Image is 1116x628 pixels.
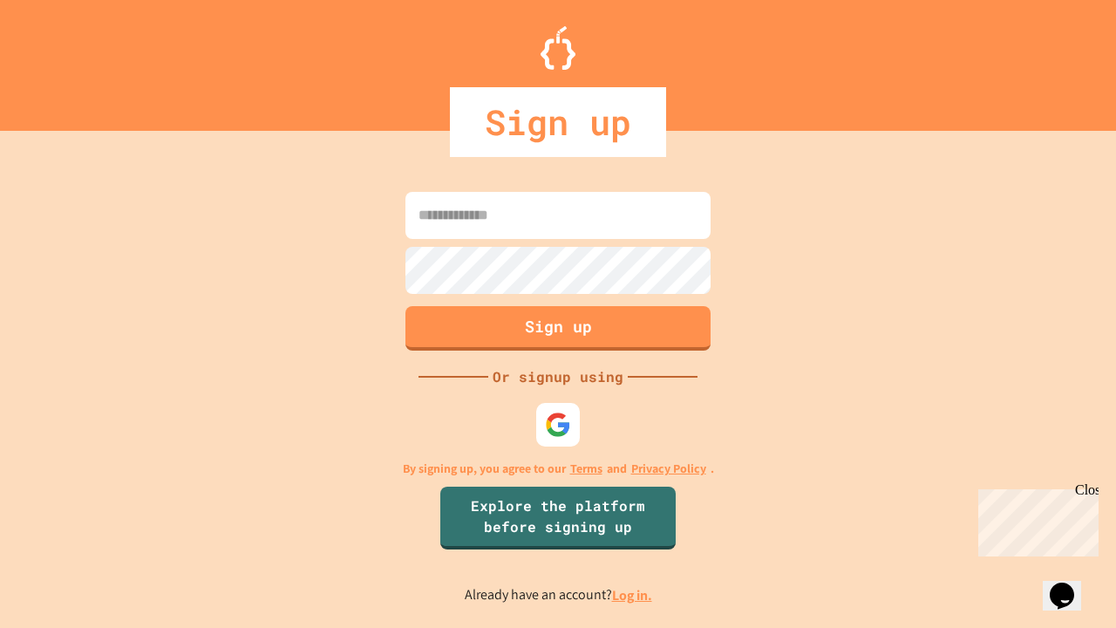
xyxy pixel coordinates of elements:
[612,586,652,604] a: Log in.
[631,460,706,478] a: Privacy Policy
[545,412,571,438] img: google-icon.svg
[450,87,666,157] div: Sign up
[7,7,120,111] div: Chat with us now!Close
[405,306,711,351] button: Sign up
[465,584,652,606] p: Already have an account?
[440,487,676,549] a: Explore the platform before signing up
[1043,558,1099,611] iframe: chat widget
[403,460,714,478] p: By signing up, you agree to our and .
[541,26,575,70] img: Logo.svg
[488,366,628,387] div: Or signup using
[570,460,602,478] a: Terms
[971,482,1099,556] iframe: chat widget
